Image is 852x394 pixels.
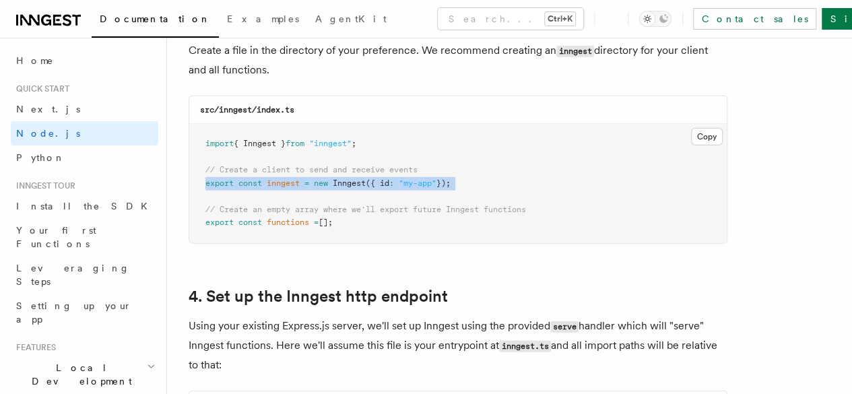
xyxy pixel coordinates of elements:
[11,256,158,294] a: Leveraging Steps
[389,178,394,188] span: :
[366,178,389,188] span: ({ id
[499,341,551,352] code: inngest.ts
[11,97,158,121] a: Next.js
[693,8,816,30] a: Contact sales
[11,180,75,191] span: Inngest tour
[304,178,309,188] span: =
[11,356,158,393] button: Local Development
[205,139,234,148] span: import
[16,152,65,163] span: Python
[16,201,156,211] span: Install the SDK
[11,194,158,218] a: Install the SDK
[238,178,262,188] span: const
[11,294,158,331] a: Setting up your app
[309,139,352,148] span: "inngest"
[189,41,727,79] p: Create a file in the directory of your preference. We recommend creating an directory for your cl...
[314,218,319,227] span: =
[286,139,304,148] span: from
[16,300,132,325] span: Setting up your app
[205,165,418,174] span: // Create a client to send and receive events
[11,361,147,388] span: Local Development
[399,178,436,188] span: "my-app"
[639,11,671,27] button: Toggle dark mode
[550,321,579,333] code: serve
[227,13,299,24] span: Examples
[11,145,158,170] a: Python
[333,178,366,188] span: Inngest
[16,225,96,249] span: Your first Functions
[436,178,451,188] span: });
[319,218,333,227] span: [];
[189,317,727,374] p: Using your existing Express.js server, we'll set up Inngest using the provided handler which will...
[11,84,69,94] span: Quick start
[11,121,158,145] a: Node.js
[267,218,309,227] span: functions
[16,128,80,139] span: Node.js
[16,104,80,114] span: Next.js
[314,178,328,188] span: new
[205,218,234,227] span: export
[11,218,158,256] a: Your first Functions
[205,205,526,214] span: // Create an empty array where we'll export future Inngest functions
[307,4,395,36] a: AgentKit
[315,13,387,24] span: AgentKit
[219,4,307,36] a: Examples
[16,54,54,67] span: Home
[200,105,294,114] code: src/inngest/index.ts
[205,178,234,188] span: export
[438,8,583,30] button: Search...Ctrl+K
[11,342,56,353] span: Features
[189,287,448,306] a: 4. Set up the Inngest http endpoint
[545,12,575,26] kbd: Ctrl+K
[11,48,158,73] a: Home
[238,218,262,227] span: const
[92,4,219,38] a: Documentation
[100,13,211,24] span: Documentation
[556,46,594,57] code: inngest
[352,139,356,148] span: ;
[234,139,286,148] span: { Inngest }
[691,128,723,145] button: Copy
[267,178,300,188] span: inngest
[16,263,130,287] span: Leveraging Steps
